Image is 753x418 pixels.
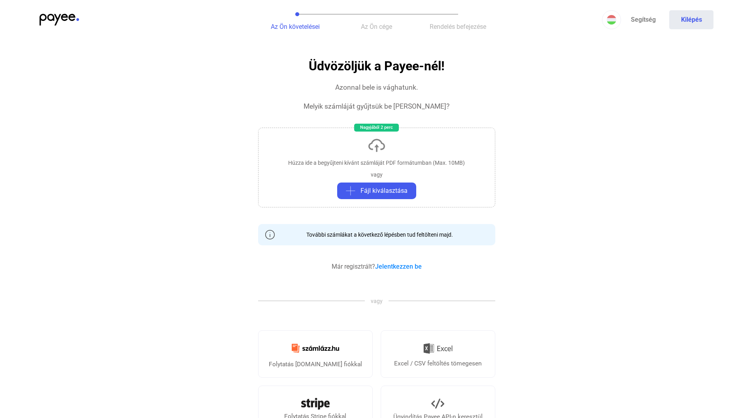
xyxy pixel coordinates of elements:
button: HU [602,10,621,29]
div: Folytatás [DOMAIN_NAME] fiókkal [269,360,362,369]
span: Rendelés befejezése [430,23,486,30]
img: Excel [423,340,453,357]
img: info-grey-outline [265,230,275,239]
img: upload-cloud [367,136,386,155]
a: Jelentkezzen be [375,263,422,270]
img: Számlázz.hu [287,339,344,358]
div: Már regisztrált? [332,262,422,271]
span: Fájl kiválasztása [360,186,408,196]
div: További számlákat a következő lépésben tud feltölteni majd. [300,231,453,239]
img: plus-grey [346,186,355,196]
img: API [431,397,444,410]
div: Azonnal bele is vághatunk. [335,83,418,92]
button: plus-greyFájl kiválasztása [337,183,416,199]
h1: Üdvözöljük a Payee-nél! [309,59,445,73]
div: Nagyjából 2 perc [354,124,399,132]
a: Excel / CSV feltöltés tömegesen [381,330,495,378]
div: Excel / CSV feltöltés tömegesen [394,359,482,368]
span: Az Ön cége [361,23,392,30]
img: HU [607,15,616,24]
div: Húzza ide a begyűjteni kívánt számláját PDF formátumban (Max. 10MB) [288,159,465,167]
span: vagy [365,297,389,305]
img: Stripe [301,398,330,410]
img: payee-logo [40,14,79,26]
button: Kilépés [669,10,713,29]
a: Folytatás [DOMAIN_NAME] fiókkal [258,330,373,378]
span: Az Ön követelései [271,23,320,30]
div: vagy [371,171,383,179]
a: Segítség [621,10,665,29]
div: Melyik számláját gyűjtsük be [PERSON_NAME]? [304,102,449,111]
